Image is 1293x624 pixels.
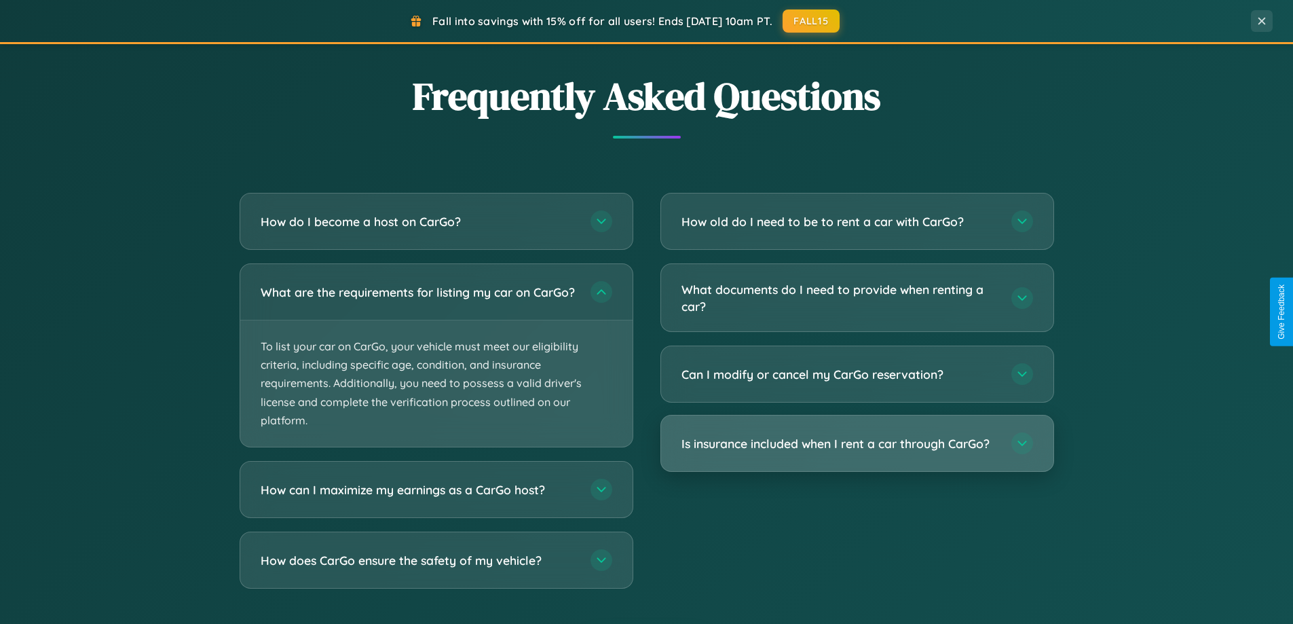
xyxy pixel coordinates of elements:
span: Fall into savings with 15% off for all users! Ends [DATE] 10am PT. [432,14,772,28]
button: FALL15 [783,10,840,33]
h3: How can I maximize my earnings as a CarGo host? [261,481,577,498]
p: To list your car on CarGo, your vehicle must meet our eligibility criteria, including specific ag... [240,320,633,447]
h3: How old do I need to be to rent a car with CarGo? [681,213,998,230]
div: Give Feedback [1277,285,1286,339]
h3: Is insurance included when I rent a car through CarGo? [681,435,998,452]
h3: What documents do I need to provide when renting a car? [681,281,998,314]
h2: Frequently Asked Questions [240,70,1054,122]
h3: How do I become a host on CarGo? [261,213,577,230]
h3: How does CarGo ensure the safety of my vehicle? [261,552,577,569]
h3: Can I modify or cancel my CarGo reservation? [681,366,998,383]
h3: What are the requirements for listing my car on CarGo? [261,284,577,301]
